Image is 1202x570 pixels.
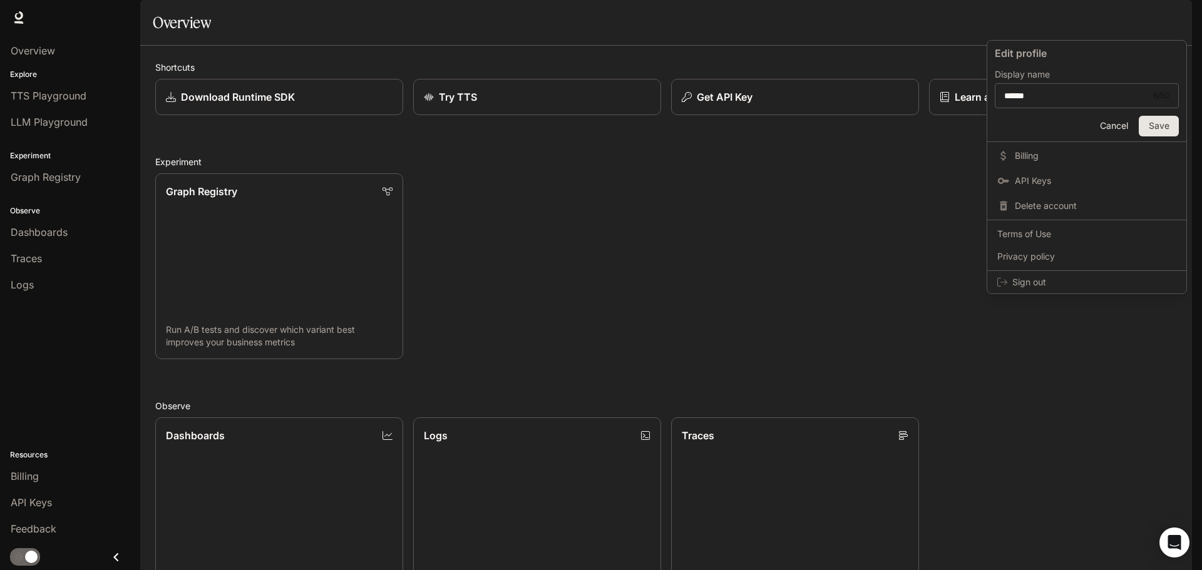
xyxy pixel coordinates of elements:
a: Privacy policy [990,245,1184,268]
button: Save [1139,116,1179,136]
span: Billing [1015,150,1176,162]
span: Delete account [1015,200,1176,212]
div: Delete account [990,195,1184,217]
a: Billing [990,145,1184,167]
p: Display name [995,70,1050,79]
button: Cancel [1094,116,1134,136]
a: Terms of Use [990,223,1184,245]
span: Terms of Use [997,228,1176,240]
p: Edit profile [995,46,1179,61]
span: Privacy policy [997,250,1176,263]
div: 6 / 50 [1153,89,1169,102]
div: Sign out [987,271,1186,293]
span: Sign out [1012,276,1176,288]
a: API Keys [990,170,1184,192]
span: API Keys [1015,175,1176,187]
